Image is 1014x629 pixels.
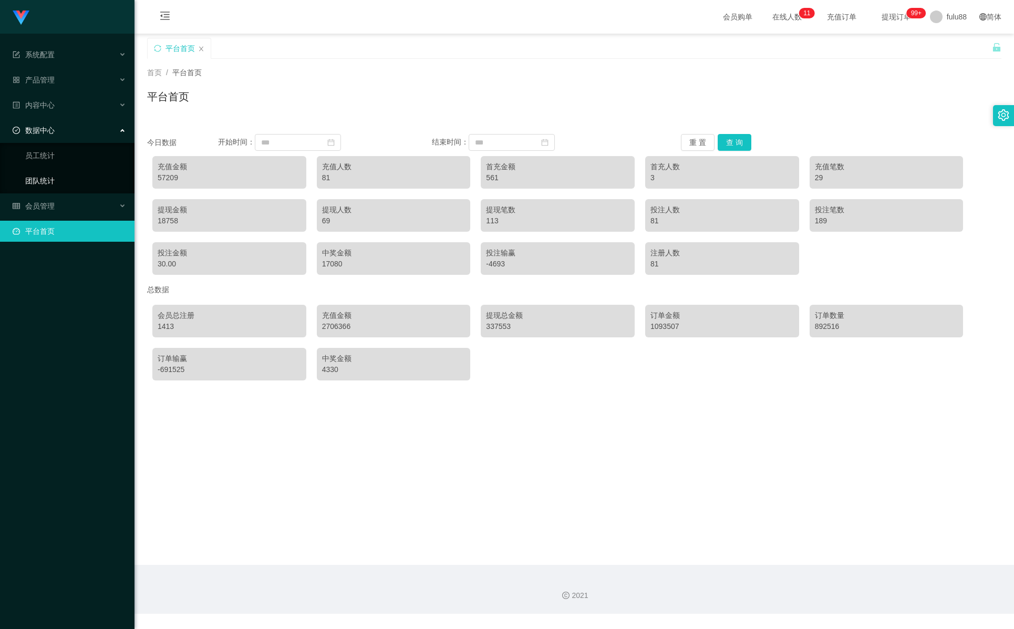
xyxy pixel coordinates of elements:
sup: 11 [799,8,814,18]
div: 会员总注册 [158,310,301,321]
div: 561 [486,172,629,183]
div: 4330 [322,364,465,375]
span: 首页 [147,68,162,77]
img: logo.9652507e.png [13,11,29,25]
div: 充值笔数 [815,161,958,172]
i: 图标: appstore-o [13,76,20,84]
div: 113 [486,215,629,226]
div: 81 [322,172,465,183]
div: -4693 [486,259,629,270]
button: 重 置 [681,134,715,151]
div: 充值人数 [322,161,465,172]
div: 189 [815,215,958,226]
div: 2021 [143,590,1006,601]
div: 18758 [158,215,301,226]
i: 图标: menu-fold [147,1,183,34]
div: 2706366 [322,321,465,332]
i: 图标: calendar [541,139,549,146]
div: 892516 [815,321,958,332]
div: 投注输赢 [486,248,629,259]
div: 首充金额 [486,161,629,172]
div: 注册人数 [650,248,794,259]
span: 充值订单 [822,13,862,20]
i: 图标: form [13,51,20,58]
div: 充值金额 [322,310,465,321]
div: 提现笔数 [486,204,629,215]
div: 订单数量 [815,310,958,321]
div: 提现人数 [322,204,465,215]
i: 图标: check-circle-o [13,127,20,134]
div: 30.00 [158,259,301,270]
div: 平台首页 [165,38,195,58]
div: -691525 [158,364,301,375]
div: 订单输赢 [158,353,301,364]
i: 图标: table [13,202,20,210]
div: 订单金额 [650,310,794,321]
span: 在线人数 [767,13,807,20]
div: 提现金额 [158,204,301,215]
a: 员工统计 [25,145,126,166]
i: 图标: sync [154,45,161,52]
div: 69 [322,215,465,226]
div: 首充人数 [650,161,794,172]
div: 投注金额 [158,248,301,259]
h1: 平台首页 [147,89,189,105]
i: 图标: close [198,46,204,52]
button: 查 询 [718,134,751,151]
div: 中奖金额 [322,353,465,364]
i: 图标: unlock [992,43,1001,52]
span: 平台首页 [172,68,202,77]
i: 图标: copyright [562,592,570,599]
div: 337553 [486,321,629,332]
span: 结束时间： [432,138,469,146]
div: 81 [650,215,794,226]
div: 投注笔数 [815,204,958,215]
div: 81 [650,259,794,270]
span: / [166,68,168,77]
i: 图标: calendar [327,139,335,146]
span: 开始时间： [218,138,255,146]
div: 投注人数 [650,204,794,215]
a: 团队统计 [25,170,126,191]
div: 提现总金额 [486,310,629,321]
span: 产品管理 [13,76,55,84]
span: 内容中心 [13,101,55,109]
span: 系统配置 [13,50,55,59]
div: 57209 [158,172,301,183]
span: 提现订单 [876,13,916,20]
div: 1413 [158,321,301,332]
div: 3 [650,172,794,183]
div: 充值金额 [158,161,301,172]
i: 图标: setting [998,109,1009,121]
p: 1 [807,8,811,18]
span: 会员管理 [13,202,55,210]
span: 数据中心 [13,126,55,135]
div: 29 [815,172,958,183]
sup: 162 [907,8,926,18]
div: 总数据 [147,280,1001,300]
div: 今日数据 [147,137,218,148]
i: 图标: profile [13,101,20,109]
div: 17080 [322,259,465,270]
a: 图标: dashboard平台首页 [13,221,126,242]
i: 图标: global [979,13,987,20]
div: 1093507 [650,321,794,332]
p: 1 [803,8,807,18]
div: 中奖金额 [322,248,465,259]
